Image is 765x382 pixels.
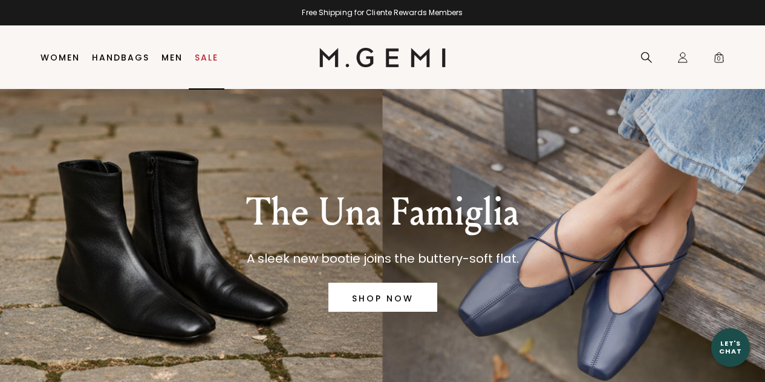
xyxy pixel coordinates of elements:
[713,54,725,66] span: 0
[161,53,183,62] a: Men
[246,249,519,268] p: A sleek new bootie joins the buttery-soft flat.
[41,53,80,62] a: Women
[319,48,446,67] img: M.Gemi
[195,53,218,62] a: Sale
[92,53,149,62] a: Handbags
[328,283,437,312] a: SHOP NOW
[246,191,519,234] p: The Una Famiglia
[711,340,750,355] div: Let's Chat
